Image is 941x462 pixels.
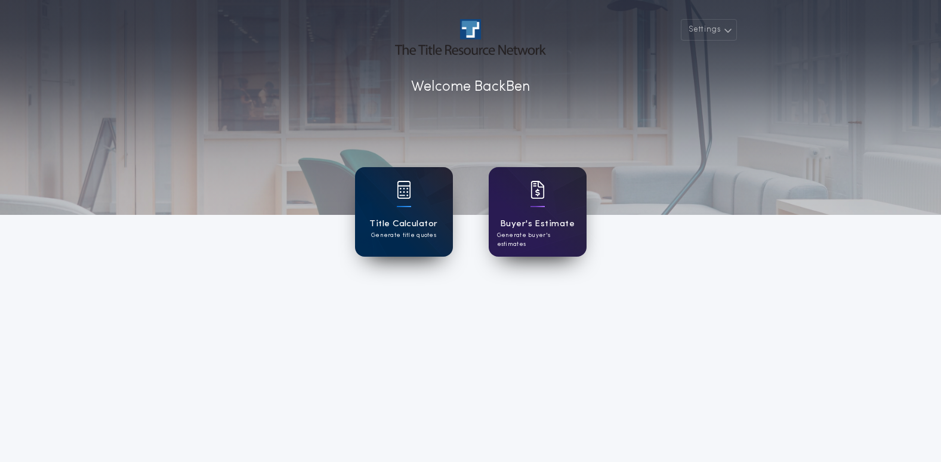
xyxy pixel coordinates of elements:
button: Settings [681,19,737,41]
p: Generate title quotes [371,231,436,240]
p: Welcome Back Ben [411,76,530,98]
h1: Title Calculator [369,217,437,231]
h1: Buyer's Estimate [500,217,575,231]
p: Generate buyer's estimates [497,231,578,249]
img: card icon [530,181,545,199]
a: card iconBuyer's EstimateGenerate buyer's estimates [489,167,587,257]
a: card iconTitle CalculatorGenerate title quotes [355,167,453,257]
img: card icon [397,181,411,199]
img: account-logo [395,19,545,55]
